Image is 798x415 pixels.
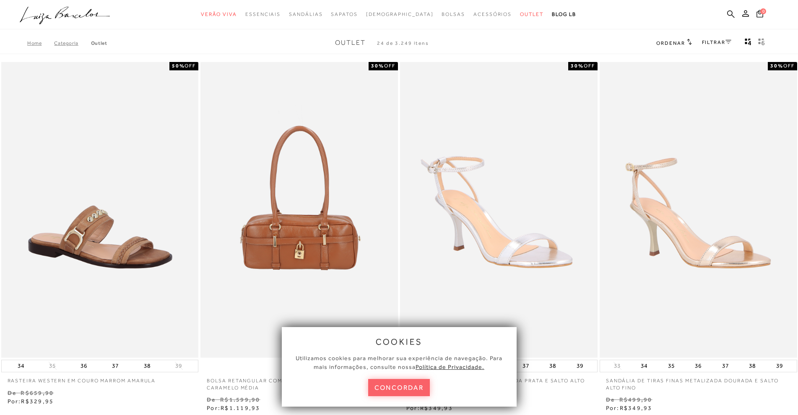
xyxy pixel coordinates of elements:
[754,9,766,21] button: 0
[331,11,357,17] span: Sapatos
[442,11,465,17] span: Bolsas
[473,11,512,17] span: Acessórios
[109,360,121,372] button: 37
[665,360,677,372] button: 35
[141,360,153,372] button: 38
[54,40,91,46] a: Categoria
[8,398,54,405] span: Por:
[473,7,512,22] a: categoryNavScreenReaderText
[220,396,260,403] small: R$1.599,90
[774,360,785,372] button: 39
[520,7,543,22] a: categoryNavScreenReaderText
[376,337,423,346] span: cookies
[584,63,595,69] span: OFF
[201,11,237,17] span: Verão Viva
[207,396,216,403] small: De
[2,63,198,356] img: RASTEIRA WESTERN EM COURO MARROM AMARULA
[2,63,198,356] a: RASTEIRA WESTERN EM COURO MARROM AMARULA RASTEIRA WESTERN EM COURO MARROM AMARULA
[173,362,185,370] button: 39
[377,40,429,46] span: 24 de 3.249 itens
[619,396,652,403] small: R$499,90
[335,39,366,46] span: Outlet
[756,38,767,49] button: gridText6Desc
[520,11,543,17] span: Outlet
[201,63,397,356] img: BOLSA RETANGULAR COM ALÇAS ALONGADAS EM COURO CARAMELO MÉDIA
[600,63,796,356] a: SANDÁLIA DE TIRAS FINAS METALIZADA DOURADA E SALTO ALTO FINO SANDÁLIA DE TIRAS FINAS METALIZADA D...
[520,360,532,372] button: 37
[384,63,395,69] span: OFF
[8,389,16,396] small: De
[401,63,597,356] a: SANDÁLIA DE TIRAS FINAS METALIZADA PRATA E SALTO ALTO FINO SANDÁLIA DE TIRAS FINAS METALIZADA PRA...
[401,63,597,356] img: SANDÁLIA DE TIRAS FINAS METALIZADA PRATA E SALTO ALTO FINO
[289,7,322,22] a: categoryNavScreenReaderText
[200,372,398,392] a: BOLSA RETANGULAR COM ALÇAS ALONGADAS EM COURO CARAMELO MÉDIA
[47,362,58,370] button: 35
[221,405,260,411] span: R$1.119,93
[720,360,731,372] button: 37
[746,360,758,372] button: 38
[552,7,576,22] a: BLOG LB
[606,396,615,403] small: De
[207,405,260,411] span: Por:
[331,7,357,22] a: categoryNavScreenReaderText
[78,360,90,372] button: 36
[201,63,397,356] a: BOLSA RETANGULAR COM ALÇAS ALONGADAS EM COURO CARAMELO MÉDIA BOLSA RETANGULAR COM ALÇAS ALONGADAS...
[371,63,384,69] strong: 30%
[552,11,576,17] span: BLOG LB
[21,398,54,405] span: R$329,95
[368,379,430,396] button: concordar
[742,38,754,49] button: Mostrar 4 produtos por linha
[289,11,322,17] span: Sandálias
[15,360,27,372] button: 34
[172,63,185,69] strong: 50%
[201,7,237,22] a: categoryNavScreenReaderText
[783,63,795,69] span: OFF
[442,7,465,22] a: categoryNavScreenReaderText
[547,360,559,372] button: 38
[245,7,281,22] a: categoryNavScreenReaderText
[21,389,54,396] small: R$659,90
[702,39,731,45] a: FILTRAR
[760,8,766,14] span: 0
[1,372,199,384] a: RASTEIRA WESTERN EM COURO MARROM AMARULA
[91,40,107,46] a: Outlet
[27,40,54,46] a: Home
[611,362,623,370] button: 33
[770,63,783,69] strong: 30%
[656,40,685,46] span: Ordenar
[245,11,281,17] span: Essenciais
[571,63,584,69] strong: 30%
[296,355,502,370] span: Utilizamos cookies para melhorar sua experiência de navegação. Para mais informações, consulte nossa
[692,360,704,372] button: 36
[416,363,484,370] a: Política de Privacidade.
[606,405,652,411] span: Por:
[185,63,196,69] span: OFF
[600,63,796,356] img: SANDÁLIA DE TIRAS FINAS METALIZADA DOURADA E SALTO ALTO FINO
[366,7,434,22] a: noSubCategoriesText
[620,405,652,411] span: R$349,93
[574,360,586,372] button: 39
[638,360,650,372] button: 34
[600,372,797,392] a: SANDÁLIA DE TIRAS FINAS METALIZADA DOURADA E SALTO ALTO FINO
[366,11,434,17] span: [DEMOGRAPHIC_DATA]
